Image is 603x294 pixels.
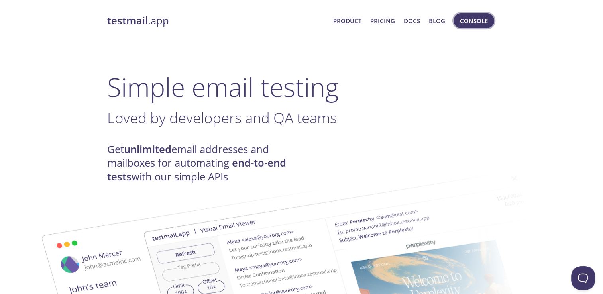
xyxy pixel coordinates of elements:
strong: testmail [107,14,148,27]
a: testmail.app [107,14,327,27]
a: Pricing [370,16,395,26]
span: Loved by developers and QA teams [107,108,337,127]
a: Docs [404,16,420,26]
span: Console [460,16,488,26]
h4: Get email addresses and mailboxes for automating with our simple APIs [107,143,302,184]
h1: Simple email testing [107,72,496,102]
strong: end-to-end tests [107,156,286,183]
a: Blog [429,16,445,26]
a: Product [333,16,361,26]
iframe: Help Scout Beacon - Open [571,266,595,290]
strong: unlimited [124,142,171,156]
button: Console [454,13,494,28]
